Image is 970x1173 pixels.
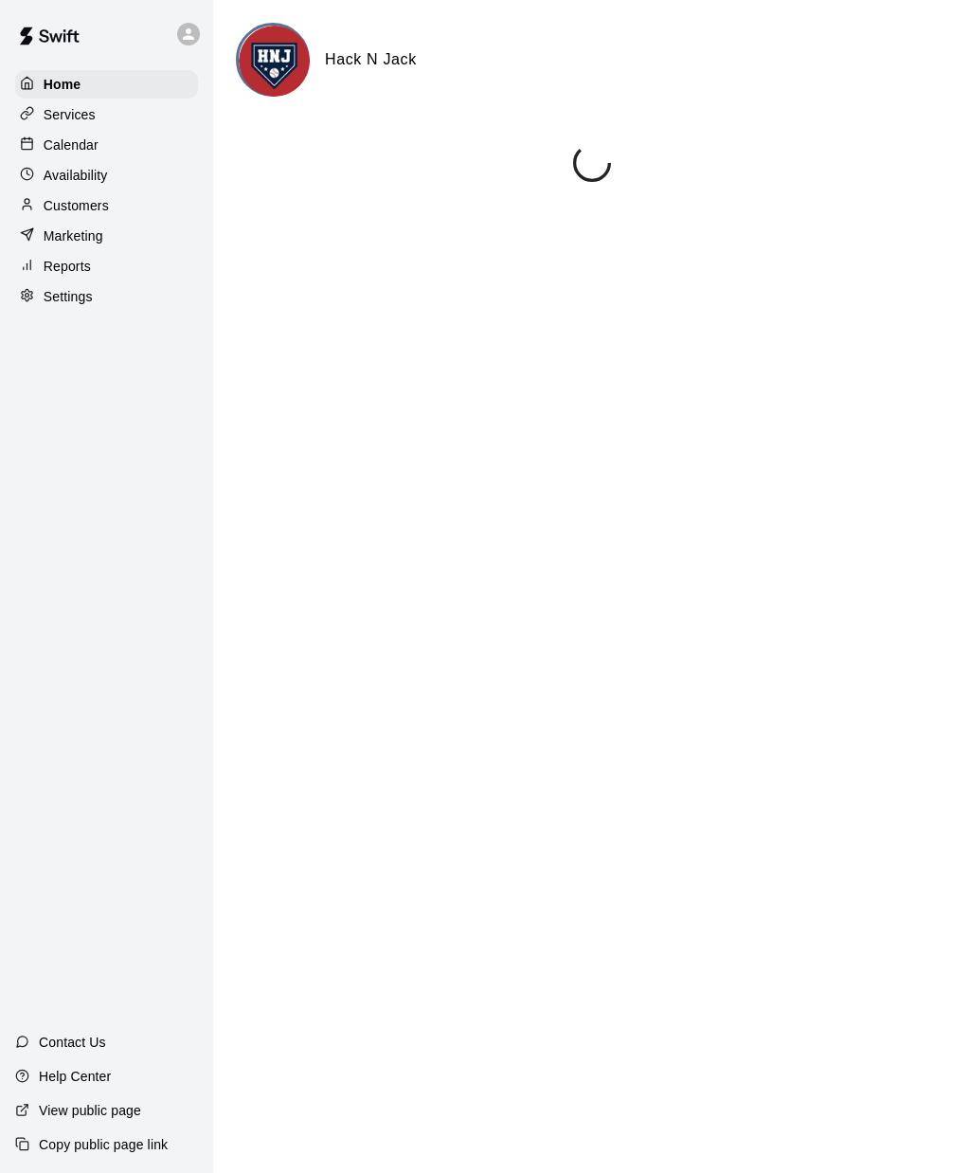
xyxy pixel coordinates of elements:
[44,135,99,154] p: Calendar
[39,1033,106,1052] p: Contact Us
[15,131,198,159] a: Calendar
[44,257,91,276] p: Reports
[15,161,198,189] a: Availability
[44,287,93,306] p: Settings
[44,196,109,215] p: Customers
[15,222,198,250] a: Marketing
[39,1135,168,1154] p: Copy public page link
[44,105,96,124] p: Services
[44,166,108,185] p: Availability
[39,1101,141,1120] p: View public page
[15,282,198,311] a: Settings
[325,47,417,72] h6: Hack N Jack
[15,70,198,99] a: Home
[39,1067,111,1086] p: Help Center
[15,191,198,220] a: Customers
[44,75,81,94] p: Home
[44,226,103,245] p: Marketing
[239,26,310,97] img: Hack N Jack logo
[15,100,198,129] a: Services
[15,252,198,280] a: Reports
